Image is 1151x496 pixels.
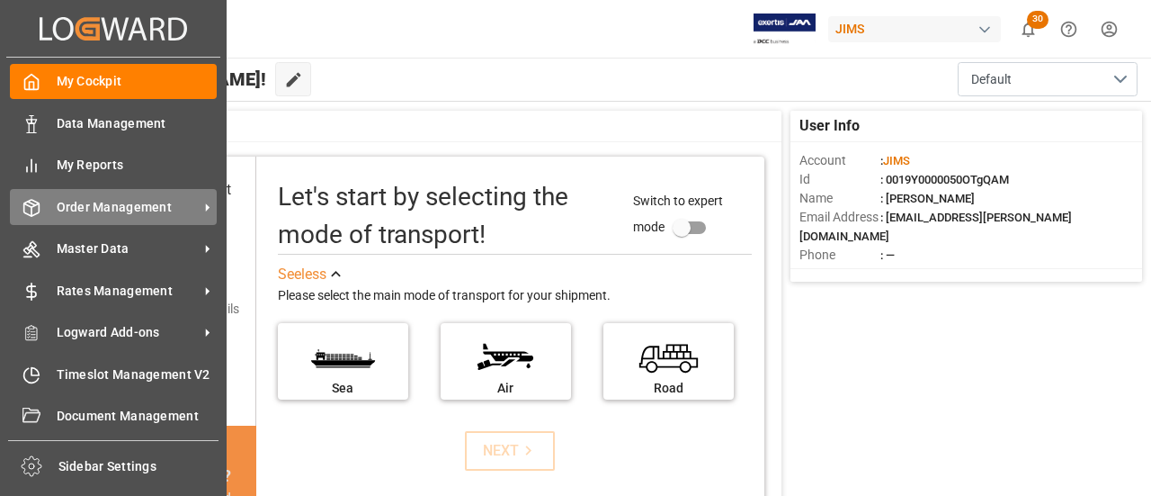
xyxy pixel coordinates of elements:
div: Please select the main mode of transport for your shipment. [278,285,752,307]
span: Sidebar Settings [58,457,219,476]
div: JIMS [828,16,1001,42]
div: Road [612,379,725,398]
span: Logward Add-ons [57,323,199,342]
span: Phone [799,246,880,265]
span: : 0019Y0000050OTgQAM [880,173,1009,186]
span: : — [880,248,895,262]
span: : [880,154,910,167]
div: Sea [287,379,399,398]
a: Timeslot Management V2 [10,356,217,392]
span: My Reports [57,156,218,175]
span: Timeslot Management V2 [57,365,218,384]
span: Document Management [57,407,218,426]
span: : Shipper [880,267,925,281]
span: Account [799,151,880,170]
span: Account Type [799,265,880,284]
span: 30 [1027,11,1048,29]
span: Order Management [57,198,199,217]
button: Help Center [1048,9,1089,50]
span: Id [799,170,880,189]
span: My Cockpit [57,72,218,91]
span: : [EMAIL_ADDRESS][PERSON_NAME][DOMAIN_NAME] [799,211,1072,243]
button: JIMS [828,12,1008,46]
span: Name [799,189,880,208]
span: Default [971,70,1012,89]
div: NEXT [483,440,538,462]
button: NEXT [465,431,555,471]
a: My Reports [10,148,217,183]
img: Exertis%20JAM%20-%20Email%20Logo.jpg_1722504956.jpg [754,14,816,45]
a: Data Management [10,105,217,140]
a: Document Management [10,399,217,434]
div: Let's start by selecting the mode of transport! [278,178,616,254]
button: show 30 new notifications [1008,9,1048,50]
span: JIMS [883,154,910,167]
div: Air [450,379,562,398]
span: Switch to expert mode [633,194,723,234]
span: User Info [799,115,860,137]
span: Rates Management [57,282,199,301]
span: Data Management [57,114,218,133]
span: Master Data [57,239,199,258]
span: Email Address [799,208,880,227]
a: My Cockpit [10,64,217,99]
div: See less [278,264,326,285]
button: open menu [958,62,1138,96]
span: : [PERSON_NAME] [880,192,975,205]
